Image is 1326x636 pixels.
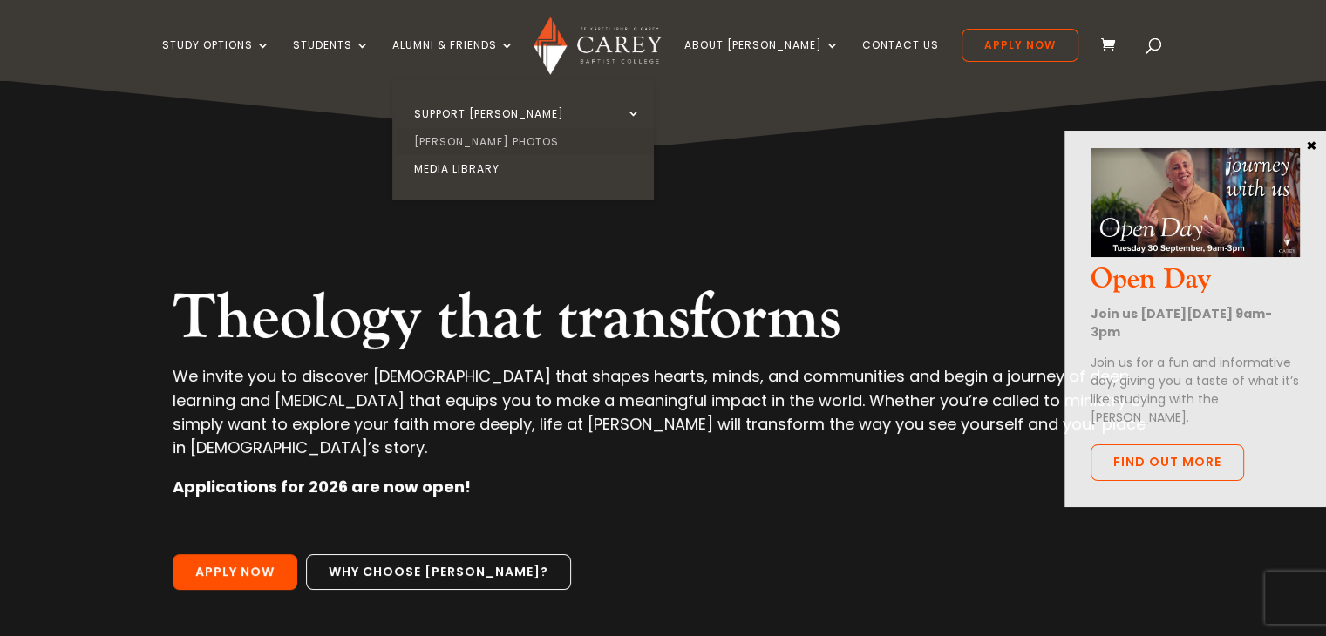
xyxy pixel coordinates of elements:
[1091,242,1300,262] a: Open Day Oct 2025
[162,39,270,80] a: Study Options
[173,554,297,591] a: Apply Now
[534,17,662,75] img: Carey Baptist College
[1091,444,1244,481] a: Find out more
[1091,305,1272,341] strong: Join us [DATE][DATE] 9am-3pm
[1302,137,1320,152] button: Close
[684,39,840,80] a: About [PERSON_NAME]
[392,39,514,80] a: Alumni & Friends
[173,364,1153,475] p: We invite you to discover [DEMOGRAPHIC_DATA] that shapes hearts, minds, and communities and begin...
[306,554,571,591] a: Why choose [PERSON_NAME]?
[1091,354,1300,427] p: Join us for a fun and informative day, giving you a taste of what it’s like studying with the [PE...
[173,281,1153,364] h2: Theology that transforms
[1091,263,1300,305] h3: Open Day
[962,29,1078,62] a: Apply Now
[1091,148,1300,258] img: Open Day Oct 2025
[173,476,471,497] strong: Applications for 2026 are now open!
[397,155,658,183] a: Media Library
[397,100,658,128] a: Support [PERSON_NAME]
[293,39,370,80] a: Students
[862,39,939,80] a: Contact Us
[397,128,658,156] a: [PERSON_NAME] Photos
